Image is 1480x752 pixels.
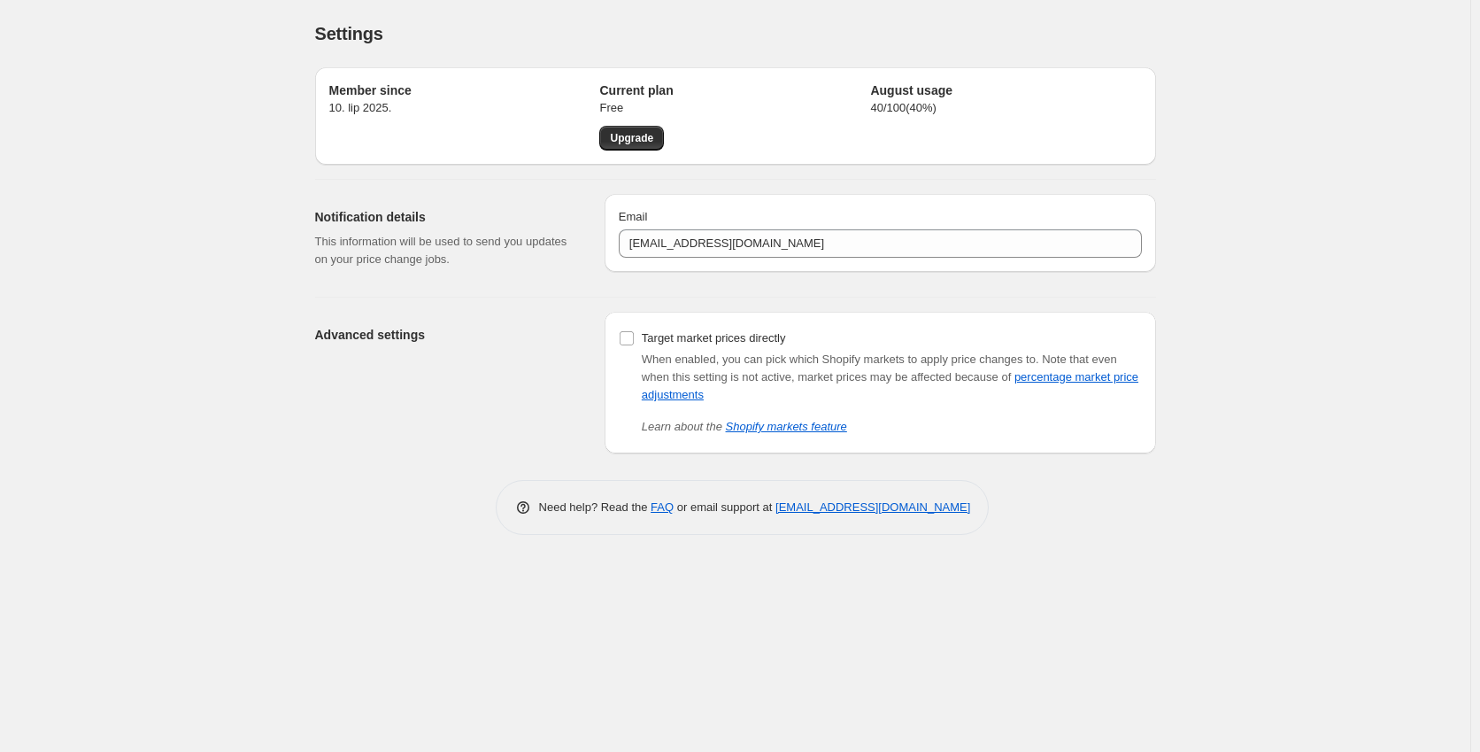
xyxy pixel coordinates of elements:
[642,353,1138,401] span: Note that even when this setting is not active, market prices may be affected because of
[329,81,600,99] h2: Member since
[642,331,786,345] span: Target market prices directly
[315,24,383,43] span: Settings
[870,81,1141,99] h2: August usage
[642,420,847,433] i: Learn about the
[610,131,653,145] span: Upgrade
[315,326,576,344] h2: Advanced settings
[315,208,576,226] h2: Notification details
[599,126,664,151] a: Upgrade
[539,500,651,514] span: Need help? Read the
[870,99,1141,117] p: 40 / 100 ( 40 %)
[599,81,870,99] h2: Current plan
[674,500,775,514] span: or email support at
[619,210,648,223] span: Email
[642,353,1039,366] span: When enabled, you can pick which Shopify markets to apply price changes to.
[775,500,970,514] a: [EMAIL_ADDRESS][DOMAIN_NAME]
[329,99,600,117] p: 10. lip 2025.
[726,420,847,433] a: Shopify markets feature
[599,99,870,117] p: Free
[651,500,674,514] a: FAQ
[315,233,576,268] p: This information will be used to send you updates on your price change jobs.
